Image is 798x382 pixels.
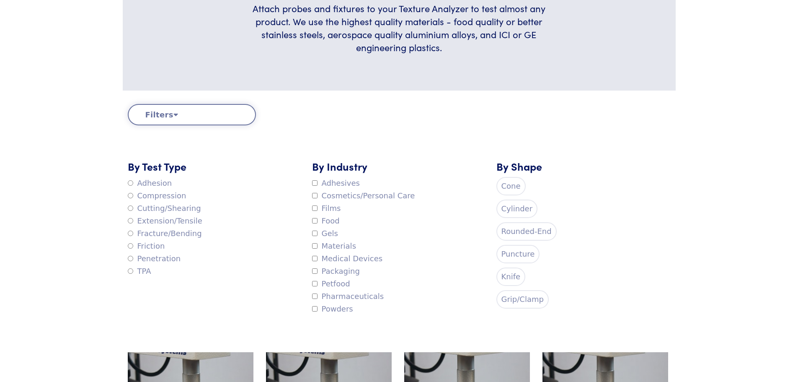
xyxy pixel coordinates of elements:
[312,290,384,303] label: Pharmaceuticals
[128,190,186,202] label: Compression
[128,227,202,240] label: Fracture/Bending
[128,180,133,186] input: Adhesion
[312,227,338,240] label: Gels
[496,245,540,263] label: Puncture
[312,202,341,215] label: Films
[128,159,302,174] h5: By Test Type
[128,177,172,190] label: Adhesion
[128,243,133,249] input: Friction
[312,252,383,265] label: Medical Devices
[312,278,350,290] label: Petfood
[496,268,526,286] label: Knife
[496,222,557,241] label: Rounded-End
[496,290,549,309] label: Grip/Clamp
[312,281,318,286] input: Petfood
[128,104,256,125] button: Filters
[312,306,318,312] input: Powders
[312,240,356,252] label: Materials
[128,193,133,198] input: Compression
[312,294,318,299] input: Pharmaceuticals
[312,205,318,211] input: Films
[496,177,526,195] label: Cone
[312,303,353,315] label: Powders
[312,218,318,223] input: Food
[312,190,415,202] label: Cosmetics/Personal Care
[128,268,133,274] input: TPA
[312,243,318,249] input: Materials
[128,265,151,278] label: TPA
[312,231,318,236] input: Gels
[312,265,360,278] label: Packaging
[128,252,181,265] label: Penetration
[128,240,165,252] label: Friction
[128,205,133,211] input: Cutting/Shearing
[128,202,201,215] label: Cutting/Shearing
[312,177,360,190] label: Adhesives
[312,193,318,198] input: Cosmetics/Personal Care
[312,215,340,227] label: Food
[496,200,538,218] label: Cylinder
[242,2,556,54] h6: Attach probes and fixtures to your Texture Analyzer to test almost any product. We use the highes...
[312,256,318,261] input: Medical Devices
[128,215,202,227] label: Extension/Tensile
[496,159,671,174] h5: By Shape
[128,256,133,261] input: Penetration
[312,159,486,174] h5: By Industry
[128,218,133,223] input: Extension/Tensile
[312,268,318,274] input: Packaging
[128,231,133,236] input: Fracture/Bending
[312,180,318,186] input: Adhesives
